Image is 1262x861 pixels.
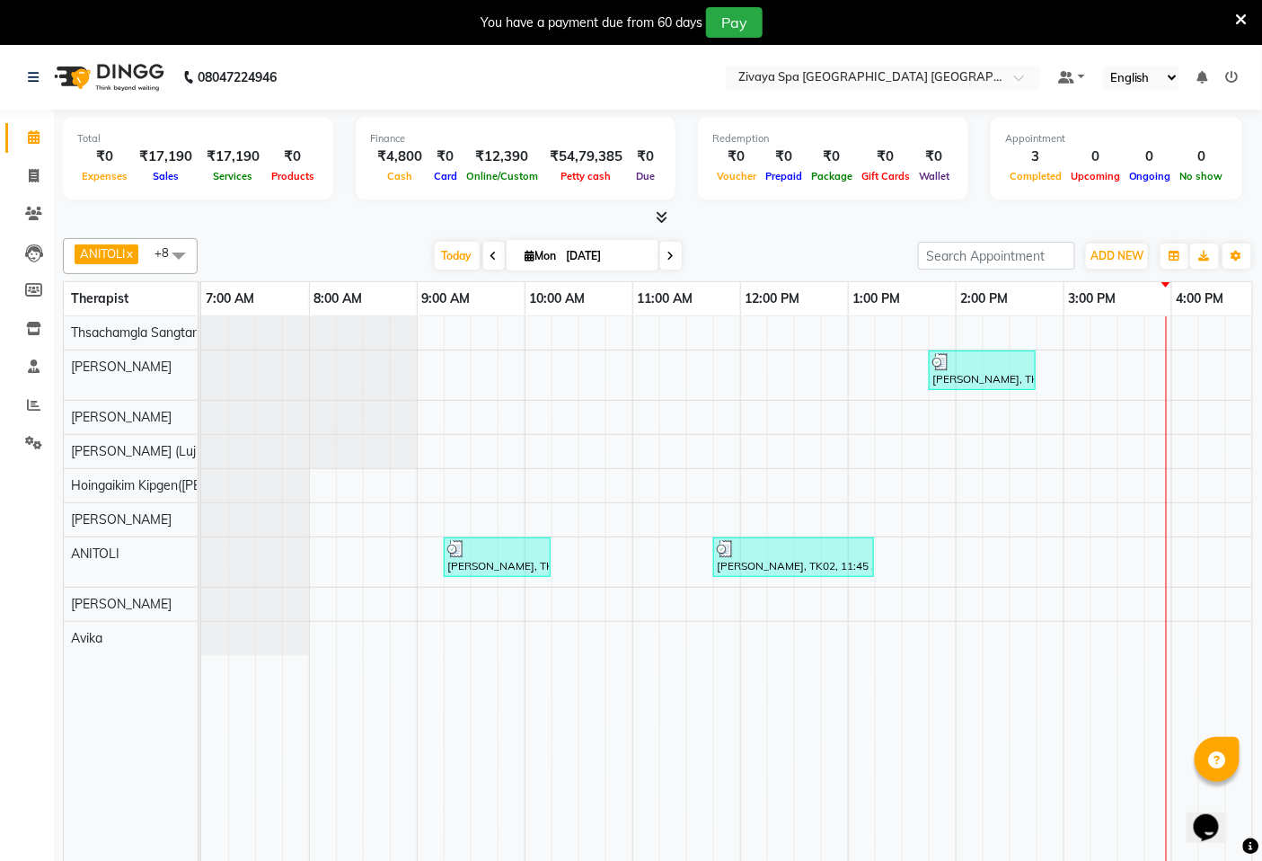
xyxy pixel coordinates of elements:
[435,242,480,270] span: Today
[1066,146,1125,167] div: 0
[630,146,661,167] div: ₹0
[1066,170,1125,182] span: Upcoming
[77,146,132,167] div: ₹0
[1125,170,1176,182] span: Ongoing
[46,52,169,102] img: logo
[71,359,172,375] span: [PERSON_NAME]
[154,245,182,260] span: +8
[71,546,119,562] span: ANITOLI
[918,242,1075,270] input: Search Appointment
[857,146,914,167] div: ₹0
[198,52,277,102] b: 08047224946
[446,540,549,574] div: [PERSON_NAME], TK01, 09:15 AM-10:15 AM, Fusion Therapy - 60 Mins
[77,170,132,182] span: Expenses
[1187,789,1244,843] iframe: chat widget
[370,146,429,167] div: ₹4,800
[706,7,763,38] button: Pay
[71,324,254,341] span: Thsachamgla Sangtam (Achum)
[462,170,543,182] span: Online/Custom
[849,286,905,312] a: 1:00 PM
[418,286,475,312] a: 9:00 AM
[71,630,102,646] span: Avika
[1176,146,1228,167] div: 0
[761,170,807,182] span: Prepaid
[857,170,914,182] span: Gift Cards
[712,170,761,182] span: Voucher
[741,286,805,312] a: 12:00 PM
[543,146,630,167] div: ₹54,79,385
[807,146,857,167] div: ₹0
[462,146,543,167] div: ₹12,390
[481,13,702,32] div: You have a payment due from 60 days
[761,146,807,167] div: ₹0
[125,246,133,261] a: x
[201,286,259,312] a: 7:00 AM
[914,146,954,167] div: ₹0
[931,353,1034,387] div: [PERSON_NAME], TK03, 01:45 PM-02:45 PM, Aromatherapy Magic - 60 Mins
[132,146,199,167] div: ₹17,190
[1125,146,1176,167] div: 0
[77,131,319,146] div: Total
[267,170,319,182] span: Products
[71,443,208,459] span: [PERSON_NAME] (Lujik)
[807,170,857,182] span: Package
[310,286,367,312] a: 8:00 AM
[71,596,172,612] span: [PERSON_NAME]
[71,477,286,493] span: Hoingaikim Kipgen([PERSON_NAME])
[525,286,590,312] a: 10:00 AM
[561,243,651,270] input: 2025-09-01
[209,170,258,182] span: Services
[712,146,761,167] div: ₹0
[1172,286,1229,312] a: 4:00 PM
[1090,249,1143,262] span: ADD NEW
[1005,170,1066,182] span: Completed
[370,131,661,146] div: Finance
[1005,146,1066,167] div: 3
[429,170,462,182] span: Card
[633,286,698,312] a: 11:00 AM
[199,146,267,167] div: ₹17,190
[267,146,319,167] div: ₹0
[712,131,954,146] div: Redemption
[715,540,872,574] div: [PERSON_NAME], TK02, 11:45 AM-01:15 PM, Royal Siam - 90 Mins
[148,170,183,182] span: Sales
[521,249,561,262] span: Mon
[1176,170,1228,182] span: No show
[957,286,1013,312] a: 2:00 PM
[1005,131,1228,146] div: Appointment
[631,170,659,182] span: Due
[71,409,172,425] span: [PERSON_NAME]
[1064,286,1121,312] a: 3:00 PM
[71,511,172,528] span: [PERSON_NAME]
[80,246,125,261] span: ANITOLI
[71,290,128,306] span: Therapist
[914,170,954,182] span: Wallet
[383,170,417,182] span: Cash
[557,170,616,182] span: Petty cash
[1086,244,1148,269] button: ADD NEW
[429,146,462,167] div: ₹0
